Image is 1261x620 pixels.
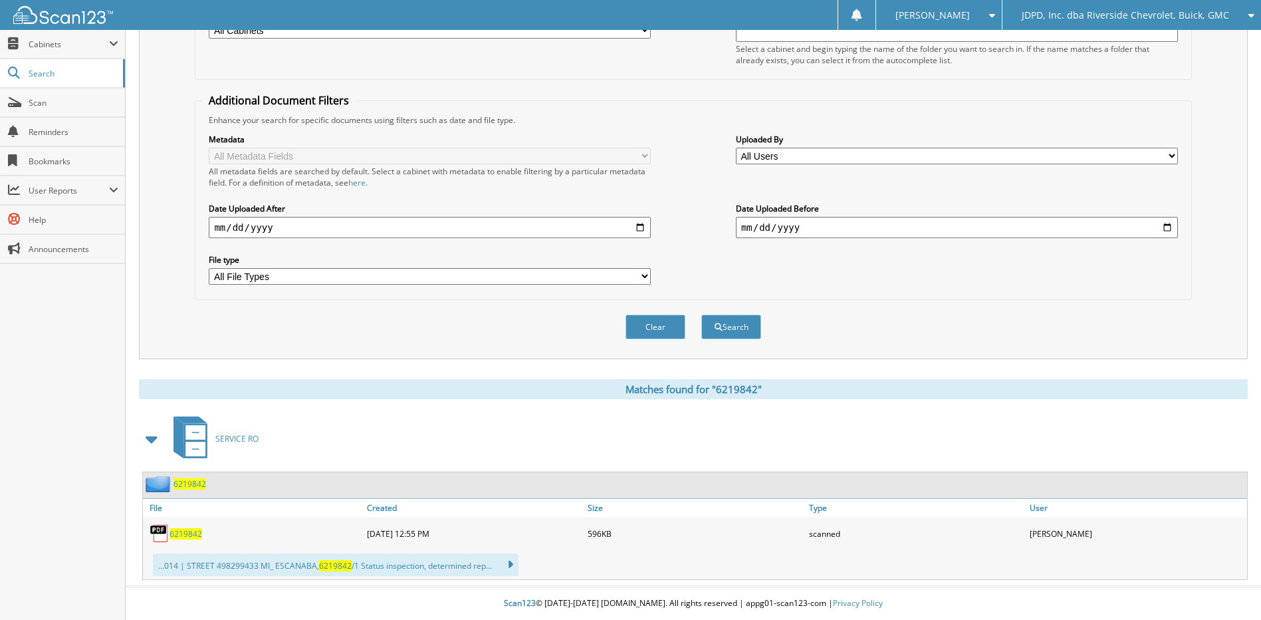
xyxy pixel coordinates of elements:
a: Type [806,499,1026,517]
span: Scan [29,97,118,108]
span: [PERSON_NAME] [895,11,970,19]
span: Cabinets [29,39,109,50]
legend: Additional Document Filters [202,93,356,108]
div: Enhance your search for specific documents using filters such as date and file type. [202,114,1184,126]
label: File type [209,254,651,265]
iframe: Chat Widget [1195,556,1261,620]
span: Bookmarks [29,156,118,167]
div: [PERSON_NAME] [1026,520,1247,547]
label: Metadata [209,134,651,145]
a: here [348,177,366,188]
a: File [143,499,364,517]
div: Matches found for "6219842" [139,379,1248,399]
input: end [736,217,1178,238]
img: PDF.png [150,524,170,543]
button: Clear [626,315,685,339]
a: SERVICE RO [166,412,259,465]
div: Select a cabinet and begin typing the name of the folder you want to search in. If the name match... [736,43,1178,66]
label: Uploaded By [736,134,1178,145]
a: 6219842 [173,478,206,490]
img: folder2.png [146,476,173,492]
a: Created [364,499,584,517]
a: User [1026,499,1247,517]
div: © [DATE]-[DATE] [DOMAIN_NAME]. All rights reserved | appg01-scan123-com | [126,587,1261,620]
span: User Reports [29,185,109,196]
img: scan123-logo-white.svg [13,6,113,24]
div: 596KB [584,520,805,547]
span: Search [29,68,116,79]
a: Privacy Policy [833,597,883,609]
span: SERVICE RO [215,433,259,444]
a: 6219842 [170,528,202,540]
span: Reminders [29,126,118,138]
span: 6219842 [319,560,352,571]
a: Size [584,499,805,517]
input: start [209,217,651,238]
span: Scan123 [504,597,536,609]
span: Help [29,214,118,226]
div: All metadata fields are searched by default. Select a cabinet with metadata to enable filtering b... [209,166,651,188]
div: ...014 | STREET 498299433 MI_ ESCANABA, /1 Status inspection, determined rep... [153,553,518,576]
span: Announcements [29,243,118,255]
div: scanned [806,520,1026,547]
label: Date Uploaded Before [736,203,1178,214]
button: Search [701,315,761,339]
span: JDPD, Inc. dba Riverside Chevrolet, Buick, GMC [1022,11,1229,19]
label: Date Uploaded After [209,203,651,214]
div: [DATE] 12:55 PM [364,520,584,547]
